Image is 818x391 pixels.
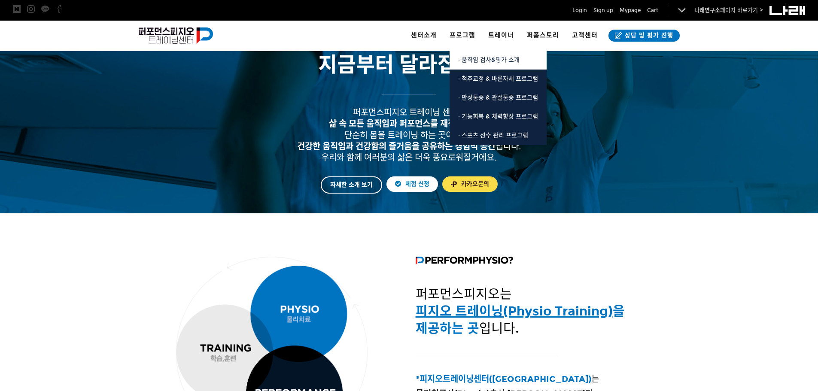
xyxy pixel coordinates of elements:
a: · 기능회복 & 체력향상 프로그램 [450,107,547,126]
a: 상담 및 평가 진행 [608,30,680,42]
a: 체험 신청 [386,176,438,192]
a: 센터소개 [404,21,443,51]
a: · 척추교정 & 바른자세 프로그램 [450,70,547,88]
span: 프로그램 [450,31,475,39]
span: 는 [416,374,599,384]
a: 자세한 소개 보기 [321,176,382,194]
u: 피지오 트레이닝(Physio Training) [416,303,613,319]
span: 센터소개 [411,31,437,39]
img: 퍼포먼스피지오란? [416,257,513,265]
span: · 기능회복 & 체력향상 프로그램 [458,113,538,120]
span: *피지오트레이닝센터([GEOGRAPHIC_DATA]) [416,374,591,384]
span: 퍼폼스토리 [527,31,559,39]
a: 카카오문의 [442,176,498,192]
a: Sign up [593,6,613,15]
span: 우리와 함께 여러분의 삶은 더욱 풍요로워질거에요. [321,152,497,163]
a: 트레이너 [482,21,520,51]
a: Login [572,6,587,15]
span: 입니다. [479,321,519,336]
span: 입니다. [297,141,521,152]
span: · 척추교정 & 바른자세 프로그램 [458,75,538,82]
a: Mypage [620,6,641,15]
span: 트레이너 [488,31,514,39]
span: 을 제공하는 곳 [416,303,625,336]
span: 고객센터 [572,31,598,39]
span: 상담 및 평가 진행 [622,31,673,40]
a: 프로그램 [443,21,482,51]
strong: 나래연구소 [694,7,720,14]
a: 퍼폼스토리 [520,21,566,51]
strong: 건강한 움직임과 건강함의 즐거움을 공유하는 경험적 공간 [297,141,496,152]
span: · 만성통증 & 관절통증 프로그램 [458,94,538,101]
span: 합니다. [329,118,489,129]
span: · 스포츠 선수 관리 프로그램 [458,132,528,139]
a: Cart [647,6,658,15]
strong: 삶 속 모든 움직임과 퍼포먼스를 재정의 [329,118,463,129]
a: · 만성통증 & 관절통증 프로그램 [450,88,547,107]
span: 당신 삶의 모든 퍼포먼스, 지금부터 달라집니다. [303,27,515,77]
span: 단순히 몸을 트레이닝 하는 곳이 아닌, [344,130,474,140]
span: 퍼포먼스피지오는 [416,286,625,336]
a: 나래연구소페이지 바로가기 > [694,7,763,14]
a: 고객센터 [566,21,604,51]
span: · 움직임 검사&평가 소개 [458,56,520,64]
a: · 움직임 검사&평가 소개 [450,51,547,70]
span: 퍼포먼스피지오 트레이닝 센터는 [353,107,465,118]
a: · 스포츠 선수 관리 프로그램 [450,126,547,145]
